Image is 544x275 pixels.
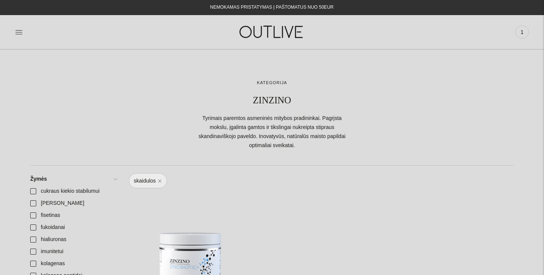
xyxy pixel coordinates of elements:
span: 1 [517,27,527,37]
a: cukraus kiekio stabilumui [26,185,121,197]
a: hialiuronas [26,234,121,246]
a: Žymės [26,173,121,185]
a: 1 [515,24,529,40]
a: kolagenas [26,258,121,270]
a: skaidulos [129,173,167,188]
img: OUTLIVE [225,19,319,45]
a: imunitetui [26,246,121,258]
a: [PERSON_NAME] [26,197,121,209]
div: NEMOKAMAS PRISTATYMAS Į PAŠTOMATUS NUO 50EUR [210,3,334,12]
a: fukoidanai [26,221,121,234]
a: fisetinas [26,209,121,221]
